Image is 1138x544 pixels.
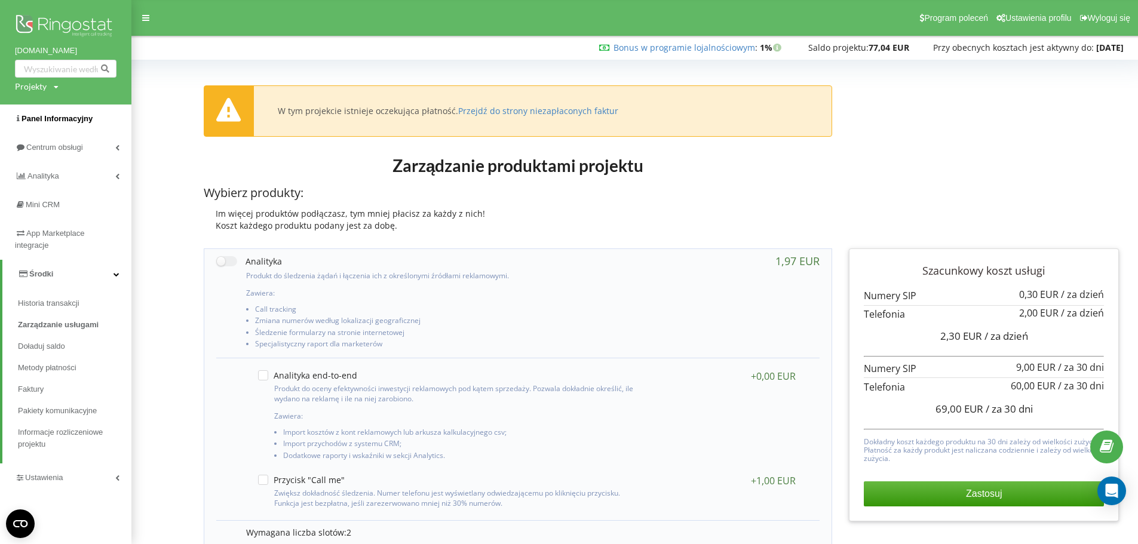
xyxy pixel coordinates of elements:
span: Środki [29,269,53,278]
li: Call tracking [255,305,639,316]
span: / za 30 dni [1058,361,1104,374]
span: / za 30 dni [986,402,1033,416]
p: Wybierz produkty: [204,185,832,202]
span: Przy obecnych kosztach jest aktywny do: [933,42,1094,53]
span: 9,00 EUR [1016,361,1056,374]
span: Panel Informacyjny [22,114,93,123]
strong: [DATE] [1096,42,1124,53]
p: Produkt do śledzenia żądań i łączenia ich z określonymi źródłami reklamowymi. [246,271,639,281]
button: Zastosuj [864,481,1104,506]
span: Ustawienia [25,473,63,482]
a: Pakiety komunikacyjne [18,400,131,422]
span: 2,00 EUR [1019,306,1059,319]
li: Import kosztów z kont reklamowych lub arkusza kalkulacyjnego csv; [283,428,634,439]
span: Mini CRM [26,200,60,209]
li: Zmiana numerów według lokalizacji geograficznej [255,316,639,328]
span: 0,30 EUR [1019,288,1059,301]
h1: Zarządzanie produktami projektu [204,155,832,176]
span: Zarządzanie usługami [18,319,99,331]
a: Informacje rozliczeniowe projektu [18,422,131,455]
p: Telefonia [864,308,1104,321]
p: Numery SIP [864,289,1104,303]
span: App Marketplace integracje [15,229,85,250]
strong: 1% [760,42,784,53]
a: Historia transakcji [18,293,131,314]
p: Dokładny koszt każdego produktu na 30 dni zależy od wielkości zużycia. Płatność za każdy produkt ... [864,435,1104,463]
a: Przejdź do strony niezapłaconych faktur [458,105,618,116]
span: / za dzień [1061,306,1104,319]
label: Analityka [216,255,282,268]
label: Analityka end-to-end [258,370,357,380]
span: Wyloguj się [1088,13,1130,23]
a: Zarządzanie usługami [18,314,131,336]
p: Szacunkowy koszt usługi [864,263,1104,279]
div: +0,00 EUR [751,370,796,382]
span: 60,00 EUR [1011,379,1056,392]
a: Faktury [18,379,131,400]
span: / za dzień [984,329,1028,343]
a: Środki [2,260,131,288]
p: Numery SIP [864,362,1104,376]
p: Zawiera: [246,288,639,298]
li: Import przychodów z systemu CRM; [283,439,634,451]
span: Centrum obsługi [26,143,83,152]
span: Saldo projektu: [808,42,869,53]
span: Doładuj saldo [18,340,65,352]
span: 69,00 EUR [935,402,983,416]
span: Pakiety komunikacyjne [18,405,97,417]
strong: 77,04 EUR [869,42,909,53]
div: Koszt każdego produktu podany jest za dobę. [204,220,832,232]
span: Historia transakcji [18,297,79,309]
p: Wymagana liczba slotów: [246,527,808,539]
a: Doładuj saldo [18,336,131,357]
span: Analityka [27,171,59,180]
span: / za dzień [1061,288,1104,301]
li: Dodatkowe raporty i wskaźniki w sekcji Analytics. [283,451,634,463]
div: W tym projekcie istnieje oczekująca płatność. [278,106,618,116]
div: Projekty [15,81,47,93]
li: Specjalistyczny raport dla marketerów [255,340,639,351]
a: [DOMAIN_NAME] [15,45,116,57]
label: Przycisk "Call me" [258,475,345,485]
span: 2 [346,527,351,538]
div: Im więcej produktów podłączasz, tym mniej płacisz za każdy z nich! [204,208,832,220]
span: : [614,42,757,53]
span: Faktury [18,383,44,395]
p: Telefonia [864,380,1104,394]
p: Produkt do oceny efektywności inwestycji reklamowych pod kątem sprzedaży. Pozwala dokładnie okreś... [274,383,634,404]
input: Wyszukiwanie według numeru [15,60,116,78]
span: Informacje rozliczeniowe projektu [18,426,125,450]
span: Program poleceń [924,13,988,23]
div: +1,00 EUR [751,475,796,487]
span: / za 30 dni [1058,379,1104,392]
p: Zwiększ dokładność śledzenia. Numer telefonu jest wyświetlany odwiedzającemu po kliknięciu przyci... [274,488,634,508]
img: Ringostat logo [15,12,116,42]
p: Zawiera: [274,411,634,421]
span: Metody płatności [18,362,76,374]
div: 1,97 EUR [775,255,820,267]
a: Metody płatności [18,357,131,379]
div: Open Intercom Messenger [1097,477,1126,505]
li: Śledzenie formularzy na stronie internetowej [255,328,639,340]
span: 2,30 EUR [940,329,982,343]
span: Ustawienia profilu [1005,13,1072,23]
a: Bonus w programie lojalnościowym [614,42,755,53]
button: Open CMP widget [6,509,35,538]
